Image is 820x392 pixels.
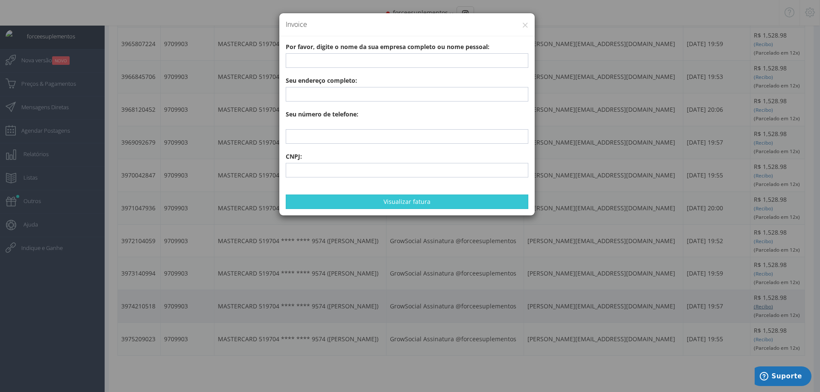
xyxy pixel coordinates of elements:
button: × [522,19,528,31]
h4: Invoice [286,20,528,29]
b: Seu endereço completo: [286,76,357,84]
b: Por favor, digite o nome da sua empresa completo ou nome pessoal: [286,43,489,51]
iframe: Abre um widget para que você possa encontrar mais informações [755,366,811,388]
b: Seu número de telefone: [286,110,358,118]
b: CNPJ: [286,152,302,160]
button: Visualizar fatura [286,195,528,209]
